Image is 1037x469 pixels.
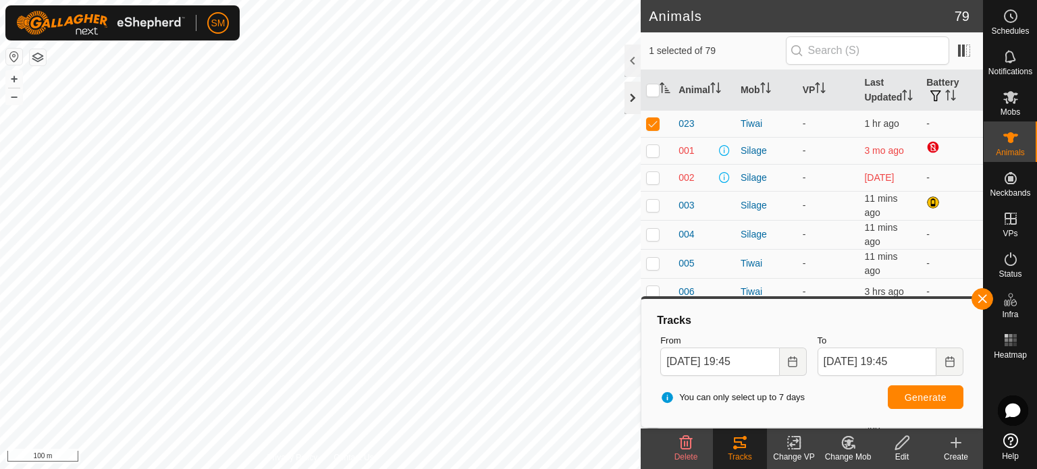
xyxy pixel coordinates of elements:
span: 20 Aug 2025, 7:35 pm [864,251,897,276]
span: 1 selected of 79 [649,44,785,58]
span: Mobs [1001,108,1020,116]
h2: Animals [649,8,955,24]
span: 20 Aug 2025, 7:35 pm [864,222,897,247]
a: Help [984,428,1037,466]
button: Generate [888,385,963,409]
span: Delete [674,452,698,462]
span: Status [999,270,1021,278]
span: Infra [1002,310,1018,319]
span: 001 [679,144,694,158]
p-sorticon: Activate to sort [902,92,913,103]
app-display-virtual-paddock-transition: - [803,258,806,269]
app-display-virtual-paddock-transition: - [803,200,806,211]
span: VPs [1003,229,1017,238]
th: Battery [921,70,983,111]
span: Notifications [988,67,1032,76]
app-display-virtual-paddock-transition: - [803,145,806,156]
input: Search (S) [786,36,949,65]
span: 24 Apr 2025, 11:05 pm [864,145,903,156]
span: 79 [955,6,969,26]
th: Animal [673,70,735,111]
span: 005 [679,256,694,271]
th: VP [797,70,859,111]
div: Change Mob [821,451,875,463]
div: Silage [741,198,792,213]
label: To [818,334,963,348]
span: Neckbands [990,189,1030,197]
span: 20 Aug 2025, 4:05 pm [864,286,903,297]
div: Tiwai [741,256,792,271]
span: Schedules [991,27,1029,35]
a: Contact Us [334,451,373,464]
p-sorticon: Activate to sort [760,84,771,95]
td: - [921,220,983,249]
th: Last Updated [859,70,921,111]
div: Silage [741,227,792,242]
span: SM [211,16,225,30]
button: Choose Date [780,348,807,376]
button: Choose Date [936,348,963,376]
div: Tiwai [741,285,792,299]
span: 004 [679,227,694,242]
app-display-virtual-paddock-transition: - [803,118,806,129]
p-sorticon: Activate to sort [660,84,670,95]
a: Privacy Policy [267,451,318,464]
app-display-virtual-paddock-transition: - [803,286,806,297]
p-sorticon: Activate to sort [815,84,826,95]
div: Edit [875,451,929,463]
div: Change VP [767,451,821,463]
span: You can only select up to 7 days [660,391,805,404]
div: Tiwai [741,117,792,131]
td: - [921,110,983,137]
p-sorticon: Activate to sort [945,92,956,103]
span: 023 [679,117,694,131]
td: - [921,278,983,305]
div: Silage [741,144,792,158]
app-display-virtual-paddock-transition: - [803,229,806,240]
button: – [6,88,22,105]
img: Gallagher Logo [16,11,185,35]
span: 22 July 2025, 1:00 pm [864,172,894,183]
td: - [921,249,983,278]
button: Reset Map [6,49,22,65]
span: Generate [905,392,947,403]
div: Tracks [713,451,767,463]
span: Help [1002,452,1019,460]
div: Tracks [655,312,969,329]
label: From [660,334,806,348]
app-display-virtual-paddock-transition: - [803,172,806,183]
span: Heatmap [994,351,1027,359]
span: Animals [996,148,1025,157]
span: 003 [679,198,694,213]
p-sorticon: Activate to sort [710,84,721,95]
button: + [6,71,22,87]
td: - [921,164,983,191]
button: Map Layers [30,49,46,65]
div: Create [929,451,983,463]
span: 20 Aug 2025, 7:35 pm [864,193,897,218]
th: Mob [735,70,797,111]
span: 002 [679,171,694,185]
span: 20 Aug 2025, 6:35 pm [864,118,899,129]
span: 006 [679,285,694,299]
div: Silage [741,171,792,185]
